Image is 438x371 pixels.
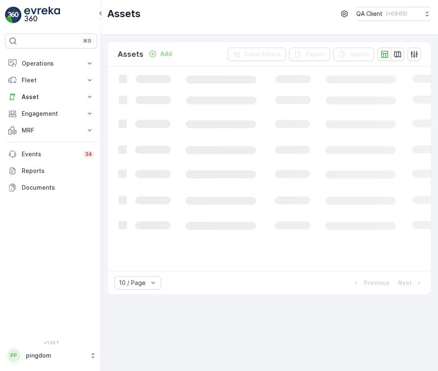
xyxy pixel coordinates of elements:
[5,72,97,89] button: Fleet
[5,105,97,122] button: Engagement
[289,48,330,61] button: Export
[397,278,424,288] button: Next
[333,48,374,61] button: Import
[7,349,20,362] div: PP
[5,340,97,345] span: v 1.50.1
[306,50,325,58] p: Export
[145,49,175,59] button: Add
[83,38,91,44] p: ⌘B
[24,7,60,23] img: logo_light-DOdMpM7g.png
[5,163,97,179] a: Reports
[22,76,81,84] p: Fleet
[244,50,281,58] p: Clear Filters
[5,89,97,105] button: Asset
[85,151,92,158] p: 34
[5,7,22,23] img: logo
[160,50,172,58] p: Add
[364,279,390,287] p: Previous
[350,50,369,58] p: Import
[26,351,86,360] p: pingdom
[22,126,81,135] p: MRF
[398,279,412,287] p: Next
[386,10,407,17] p: ( +03:00 )
[5,122,97,139] button: MRF
[22,167,94,175] p: Reports
[22,150,78,158] p: Events
[228,48,286,61] button: Clear Filters
[22,93,81,101] p: Asset
[5,55,97,72] button: Operations
[5,146,97,163] a: Events34
[356,7,431,21] button: QA Client(+03:00)
[22,183,94,192] p: Documents
[5,179,97,196] a: Documents
[22,109,81,118] p: Engagement
[107,7,141,20] p: Assets
[351,278,390,288] button: Previous
[356,10,383,18] p: QA Client
[5,347,97,364] button: PPpingdom
[118,48,143,60] p: Assets
[22,59,81,68] p: Operations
